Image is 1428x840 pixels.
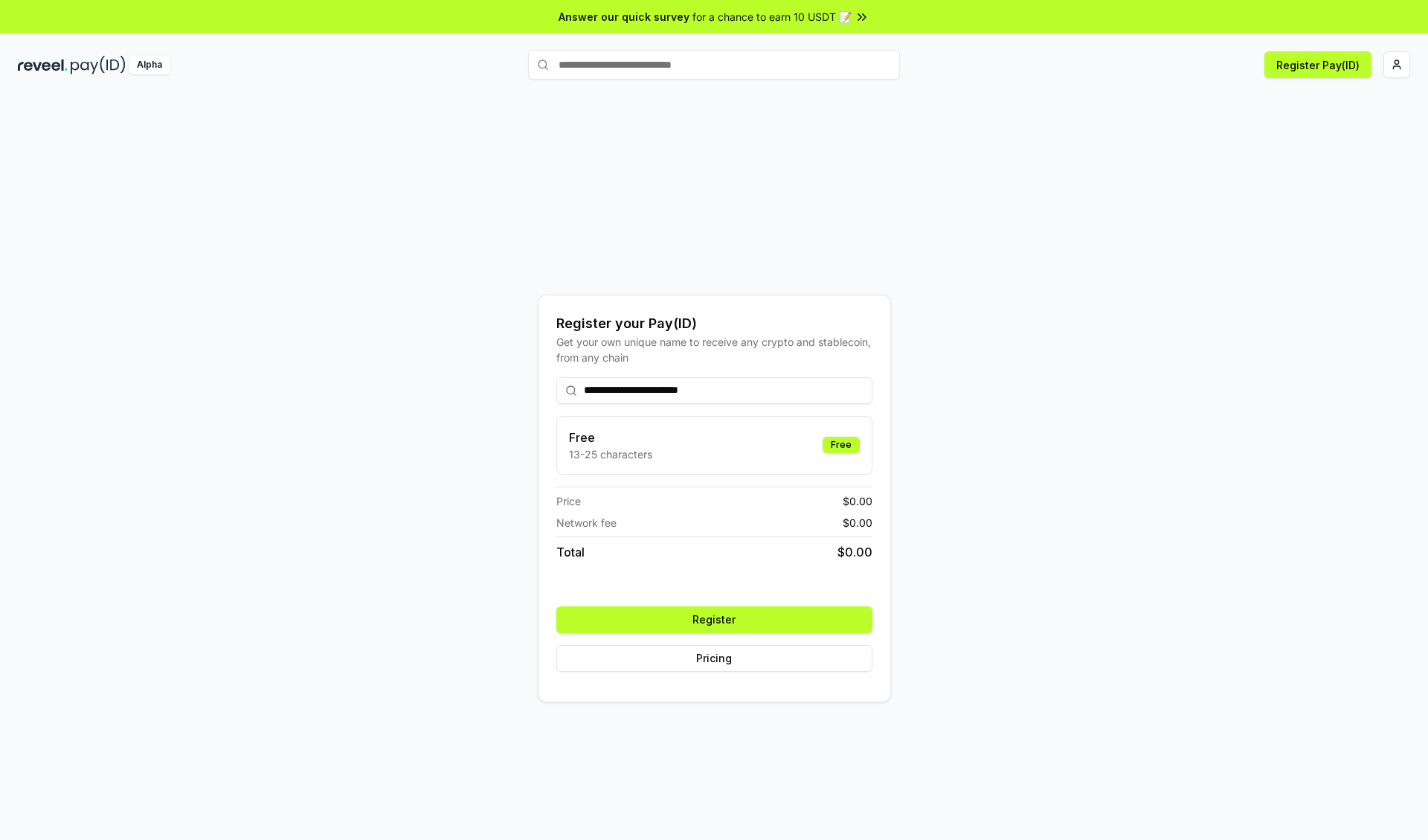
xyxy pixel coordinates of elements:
[556,493,581,509] span: Price
[18,56,68,74] img: reveel_dark
[692,9,852,25] span: for a chance to earn 10 USDT 📝
[556,515,617,530] span: Network fee
[837,543,872,561] span: $ 0.00
[129,56,170,74] div: Alpha
[843,515,872,530] span: $ 0.00
[556,543,585,561] span: Total
[569,429,652,446] h3: Free
[556,334,872,365] div: Get your own unique name to receive any crypto and stablecoin, from any chain
[556,645,872,672] button: Pricing
[569,446,652,462] p: 13-25 characters
[71,56,126,74] img: pay_id
[559,9,689,25] span: Answer our quick survey
[556,606,872,633] button: Register
[843,493,872,509] span: $ 0.00
[1264,51,1371,78] button: Register Pay(ID)
[556,313,872,334] div: Register your Pay(ID)
[823,437,860,453] div: Free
